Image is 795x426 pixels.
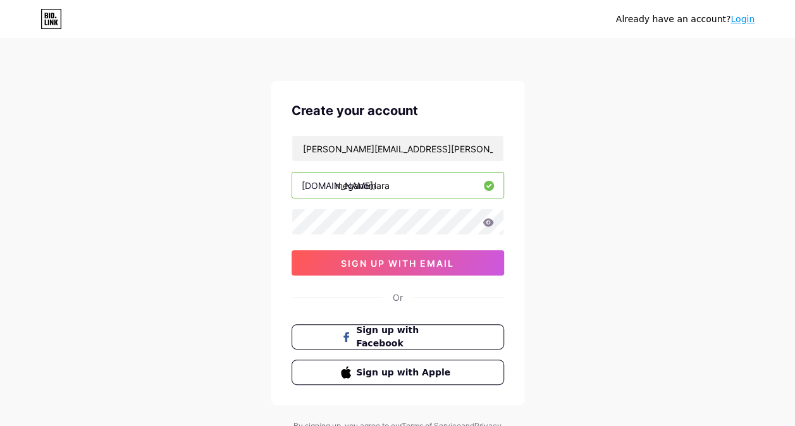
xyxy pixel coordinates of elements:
span: sign up with email [341,258,454,269]
button: Sign up with Apple [292,360,504,385]
button: sign up with email [292,250,504,276]
div: [DOMAIN_NAME]/ [302,179,376,192]
div: Or [393,291,403,304]
div: Already have an account? [616,13,755,26]
div: Create your account [292,101,504,120]
span: Sign up with Apple [356,366,454,379]
button: Sign up with Facebook [292,324,504,350]
span: Sign up with Facebook [356,324,454,350]
a: Login [730,14,755,24]
input: Email [292,136,503,161]
input: username [292,173,503,198]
